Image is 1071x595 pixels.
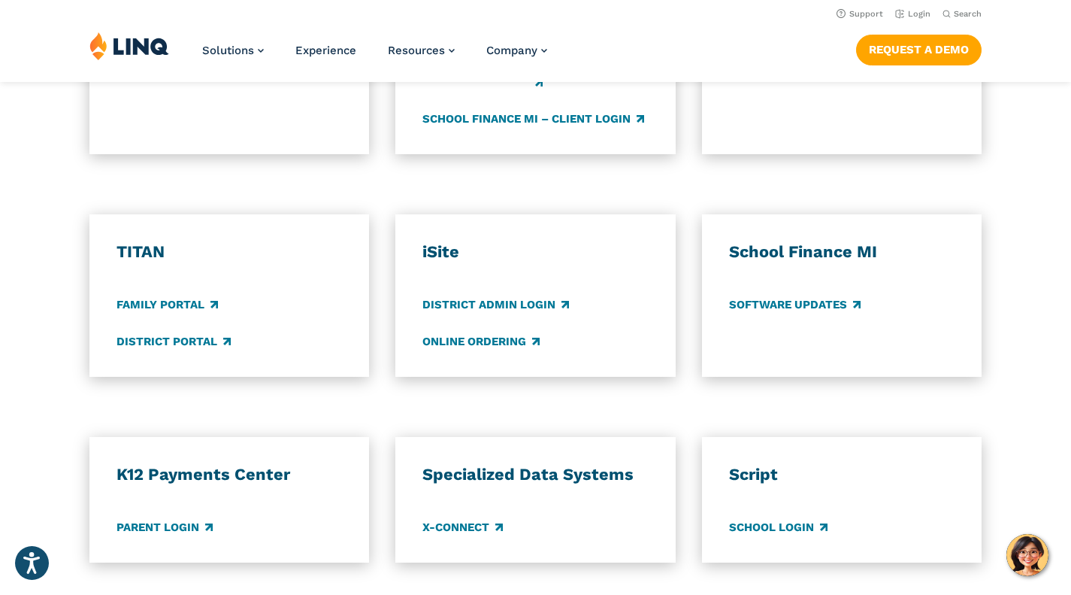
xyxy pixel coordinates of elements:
[388,44,445,57] span: Resources
[729,519,827,536] a: School Login
[116,464,343,485] h3: K12 Payments Center
[116,333,231,350] a: District Portal
[202,44,264,57] a: Solutions
[895,9,930,19] a: Login
[89,32,169,60] img: LINQ | K‑12 Software
[954,9,982,19] span: Search
[729,464,955,485] h3: Script
[422,333,540,350] a: Online Ordering
[116,241,343,263] h3: TITAN
[422,296,569,313] a: District Admin Login
[856,35,982,65] a: Request a Demo
[422,241,649,263] h3: iSite
[729,241,955,263] h3: School Finance MI
[942,8,982,20] button: Open Search Bar
[486,44,547,57] a: Company
[422,111,644,127] a: School Finance MI – Client Login
[202,32,547,81] nav: Primary Navigation
[422,519,503,536] a: X-Connect
[856,32,982,65] nav: Button Navigation
[837,9,883,19] a: Support
[388,44,455,57] a: Resources
[422,464,649,485] h3: Specialized Data Systems
[486,44,537,57] span: Company
[116,519,213,536] a: Parent Login
[116,296,218,313] a: Family Portal
[729,296,861,313] a: Software Updates
[202,44,254,57] span: Solutions
[1006,534,1048,576] button: Hello, have a question? Let’s chat.
[295,44,356,57] a: Experience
